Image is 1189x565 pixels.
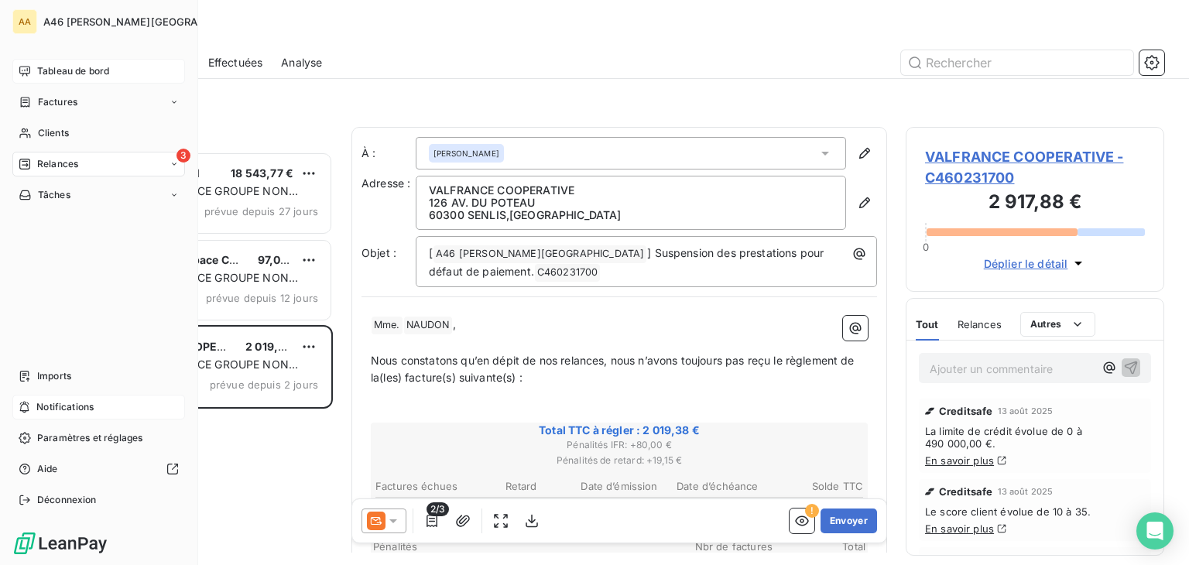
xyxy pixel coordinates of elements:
span: Aide [37,462,58,476]
span: Pénalités IFR : + 80,00 € [373,438,865,452]
span: Nous constatons qu’en dépit de nos relances, nous n’avons toujours pas reçu le règlement de la(le... [371,354,858,385]
span: Factures [38,95,77,109]
span: Nbr de factures [680,540,773,553]
span: Tâches [38,188,70,202]
span: Imports [37,369,71,383]
label: À : [361,146,416,161]
a: Imports [12,364,185,389]
span: 2 019,38 € [245,340,303,353]
a: En savoir plus [925,522,994,535]
span: La limite de crédit évolue de 0 à 490 000,00 €. [925,425,1145,450]
span: C460231700 [535,264,601,282]
a: Paramètres et réglages [12,426,185,450]
span: , [453,317,456,330]
span: Relances [37,157,78,171]
span: PLAN DE RELANCE GROUPE NON AUTOMATIQUE [111,184,298,213]
span: 3 [176,149,190,163]
button: Envoyer [821,508,877,533]
input: Rechercher [901,50,1133,75]
button: Autres [1020,312,1095,337]
span: Pénalités [373,540,680,553]
a: Clients [12,121,185,146]
a: 3Relances [12,152,185,176]
span: Pénalités de retard : + 19,15 € [373,454,865,467]
span: Total TTC à régler : 2 019,38 € [373,423,865,438]
span: Notifications [36,400,94,414]
span: Total [773,540,865,553]
span: PLAN DE RELANCE GROUPE NON AUTOMATIQUE [111,271,298,300]
span: Tout [916,318,939,330]
th: Factures échues [375,478,471,495]
span: Analyse [281,55,322,70]
span: Adresse : [361,176,410,190]
span: 18 543,77 € [231,166,293,180]
a: Tâches [12,183,185,207]
a: Aide [12,457,185,481]
img: Logo LeanPay [12,531,108,556]
span: [ [429,246,433,259]
span: Creditsafe [939,405,993,417]
span: PLAN DE RELANCE GROUPE NON AUTOMATIQUE [111,358,298,386]
th: Date d’émission [571,478,668,495]
div: grid [74,152,333,565]
span: Creditsafe [939,485,993,498]
span: VALFRANCE COOPERATIVE - C460231700 [925,146,1145,188]
div: Open Intercom Messenger [1136,512,1174,550]
a: En savoir plus [925,454,994,467]
span: Déplier le détail [984,255,1068,272]
th: Retard [473,478,570,495]
a: Factures [12,90,185,115]
span: A46 [PERSON_NAME][GEOGRAPHIC_DATA] [433,245,646,263]
span: 2/3 [427,502,449,516]
span: Tableau de bord [37,64,109,78]
span: Relances [958,318,1002,330]
span: A46 [PERSON_NAME][GEOGRAPHIC_DATA] [43,15,257,28]
span: prévue depuis 12 jours [206,292,318,304]
span: [PERSON_NAME] [433,148,499,159]
span: 13 août 2025 [998,406,1054,416]
span: NAUDON [404,317,452,334]
th: Date d’échéance [669,478,766,495]
button: Déplier le détail [979,255,1091,272]
a: Tableau de bord [12,59,185,84]
h3: 2 917,88 € [925,188,1145,219]
span: Déconnexion [37,493,97,507]
div: AA [12,9,37,34]
span: prévue depuis 2 jours [210,378,318,391]
span: Le score client évolue de 10 à 35. [925,505,1145,518]
span: 97,08 € [258,253,298,266]
p: 126 AV. DU POTEAU [429,197,833,209]
p: VALFRANCE COOPERATIVE [429,184,833,197]
span: prévue depuis 27 jours [204,205,318,217]
span: Effectuées [208,55,263,70]
span: Objet : [361,246,396,259]
span: Paramètres et réglages [37,431,142,445]
th: Solde TTC [767,478,864,495]
span: Mme. [372,317,403,334]
span: Clients [38,126,69,140]
span: ] Suspension des prestations pour défaut de paiement. [429,246,827,278]
span: 0 [923,241,929,253]
p: 60300 SENLIS , [GEOGRAPHIC_DATA] [429,209,833,221]
span: 13 août 2025 [998,487,1054,496]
